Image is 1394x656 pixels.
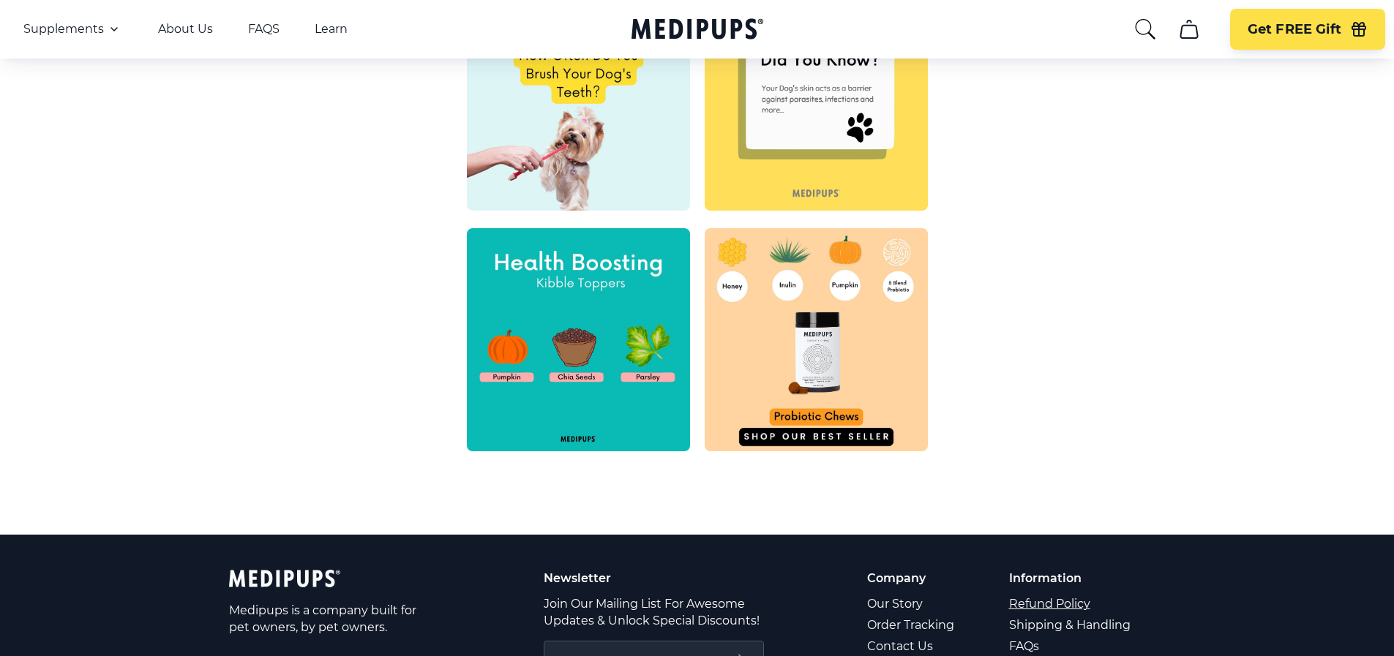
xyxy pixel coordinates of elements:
a: About Us [158,22,213,37]
p: Newsletter [544,570,764,587]
a: FAQS [248,22,280,37]
a: Learn [315,22,348,37]
a: Shipping & Handling [1009,614,1133,636]
button: Get FREE Gift [1230,9,1385,50]
p: Company [867,570,956,587]
a: Medipups [632,15,763,45]
button: search [1133,18,1157,41]
span: Get FREE Gift [1248,21,1341,38]
a: Refund Policy [1009,593,1133,614]
p: Join Our Mailing List For Awesome Updates & Unlock Special Discounts! [544,595,764,629]
p: Information [1009,570,1133,587]
button: Supplements [23,20,123,38]
a: Order Tracking [867,614,956,636]
img: https://www.instagram.com/p/CniZkQCpC8Y [705,228,928,451]
a: Our Story [867,593,956,614]
span: Supplements [23,22,104,37]
img: https://www.instagram.com/p/CnS23E_v87W [467,228,690,451]
p: Medipups is a company built for pet owners, by pet owners. [229,602,419,636]
button: cart [1172,12,1207,47]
